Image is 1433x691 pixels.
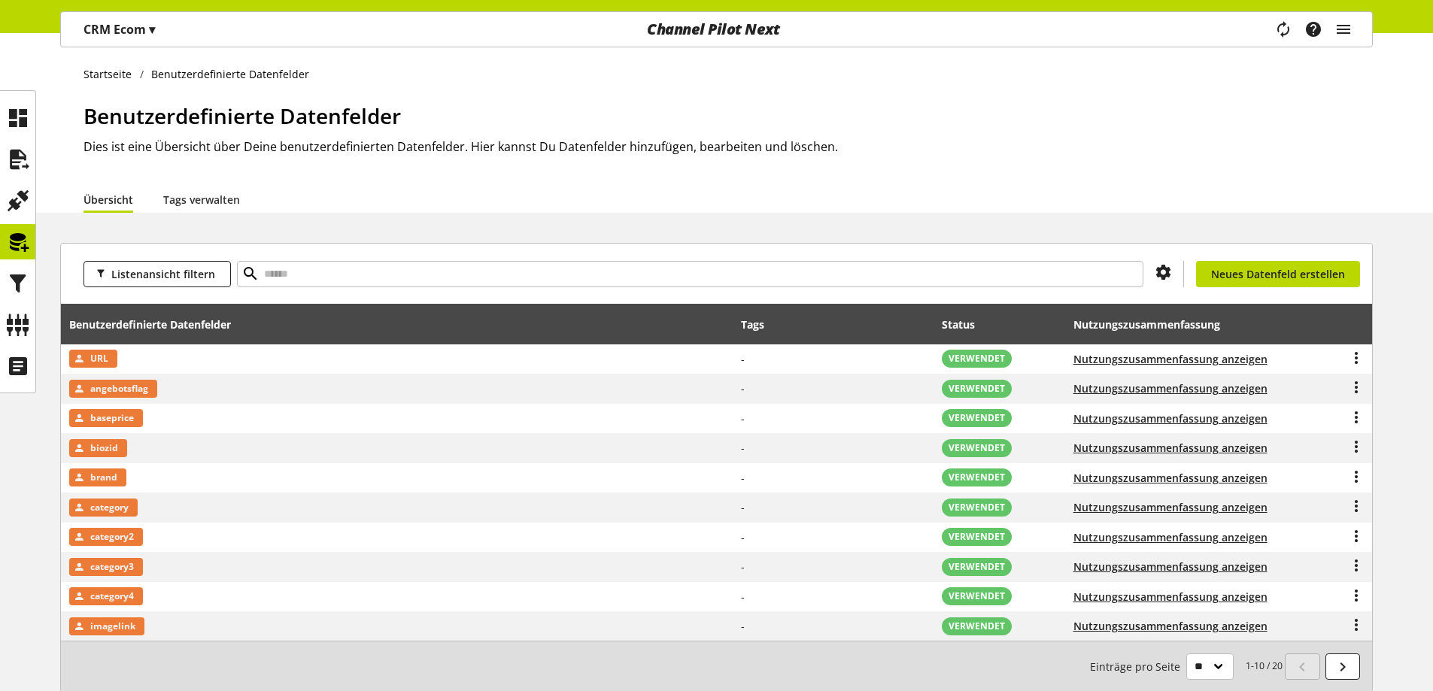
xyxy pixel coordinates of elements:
[90,439,118,457] span: biozid
[949,411,1005,425] span: VERWENDET
[1073,618,1268,634] button: Nutzungszusammenfassung anzeigen
[163,192,240,208] a: Tags verwalten
[949,471,1005,484] span: VERWENDET
[83,66,140,82] a: Startseite
[949,382,1005,396] span: VERWENDET
[90,587,134,605] span: category4
[1090,653,1283,680] small: 1-10 / 20
[83,20,155,38] p: CRM Ecom
[1211,266,1345,282] span: Neues Datenfeld erstellen
[1073,589,1268,605] button: Nutzungszusammenfassung anzeigen
[741,619,745,633] span: -
[1073,559,1268,574] button: Nutzungszusammenfassung anzeigen
[69,317,246,332] div: Benutzerdefinierte Datenfelder
[949,560,1005,574] span: VERWENDET
[90,499,129,517] span: category
[1073,351,1268,367] button: Nutzungszusammenfassung anzeigen
[741,471,745,485] span: -
[83,138,1373,156] h2: Dies ist eine Übersicht über Deine benutzerdefinierten Datenfelder. Hier kannst Du Datenfelder hi...
[949,441,1005,455] span: VERWENDET
[1073,440,1268,456] button: Nutzungszusammenfassung anzeigen
[90,528,134,546] span: category2
[949,530,1005,544] span: VERWENDET
[90,350,108,368] span: URL
[90,409,134,427] span: baseprice
[83,102,401,130] span: Benutzerdefinierte Datenfelder
[83,192,133,208] a: Übersicht
[90,468,117,486] span: brand
[949,620,1005,633] span: VERWENDET
[90,380,148,398] span: angebotsflag
[942,317,990,332] div: Status
[741,530,745,544] span: -
[83,261,231,287] button: Listenansicht filtern
[1073,380,1268,396] button: Nutzungszusammenfassung anzeigen
[111,266,215,282] span: Listenansicht filtern
[949,589,1005,603] span: VERWENDET
[1073,499,1268,515] button: Nutzungszusammenfassung anzeigen
[60,11,1373,47] nav: main navigation
[741,559,745,574] span: -
[741,441,745,455] span: -
[949,352,1005,365] span: VERWENDET
[741,381,745,396] span: -
[741,352,745,366] span: -
[149,21,155,38] span: ▾
[90,558,134,576] span: category3
[741,411,745,426] span: -
[1073,411,1268,426] button: Nutzungszusammenfassung anzeigen
[949,501,1005,514] span: VERWENDET
[741,500,745,514] span: -
[1073,529,1268,545] button: Nutzungszusammenfassung anzeigen
[741,317,764,332] div: Tags
[741,589,745,604] span: -
[1073,309,1268,339] div: Nutzungszusammenfassung
[90,617,135,635] span: imagelink
[1090,659,1186,674] span: Einträge pro Seite
[1196,261,1360,287] a: Neues Datenfeld erstellen
[1073,470,1268,486] button: Nutzungszusammenfassung anzeigen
